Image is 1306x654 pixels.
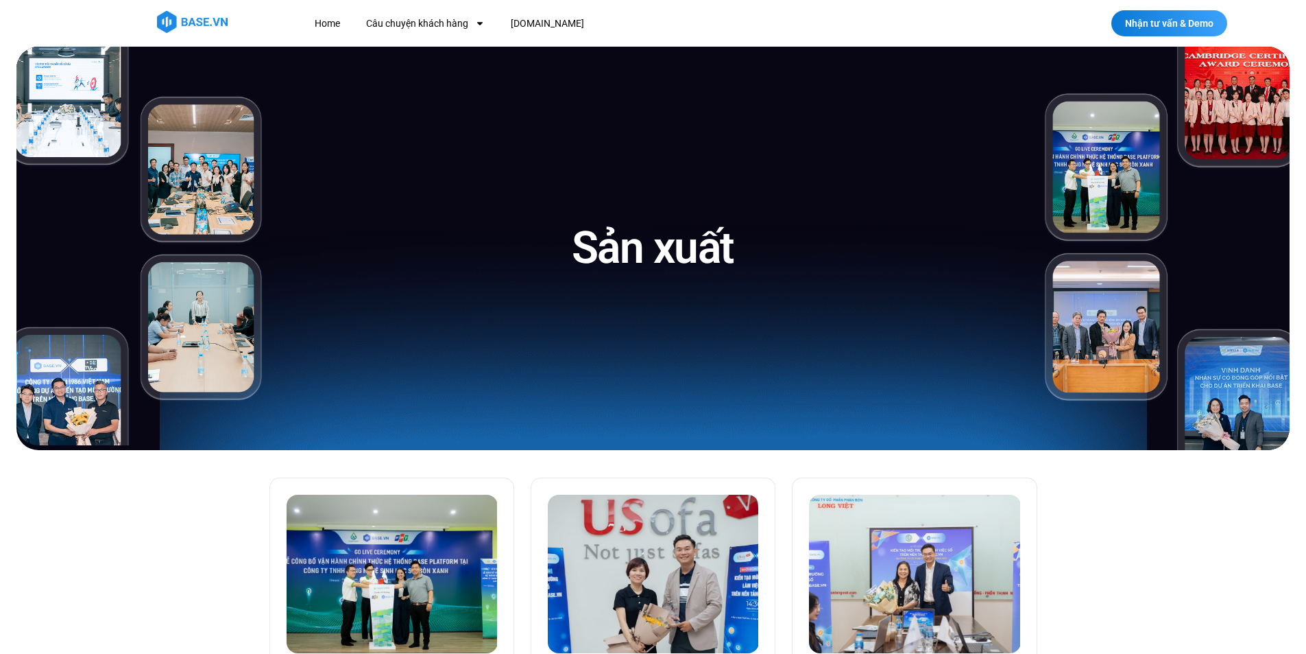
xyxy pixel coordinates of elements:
h1: Sản xuất [572,220,734,277]
a: Câu chuyện khách hàng [356,11,495,36]
a: Home [304,11,350,36]
nav: Menu [304,11,836,36]
a: [DOMAIN_NAME] [500,11,594,36]
a: Nhận tư vấn & Demo [1111,10,1227,36]
span: Nhận tư vấn & Demo [1125,19,1213,28]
